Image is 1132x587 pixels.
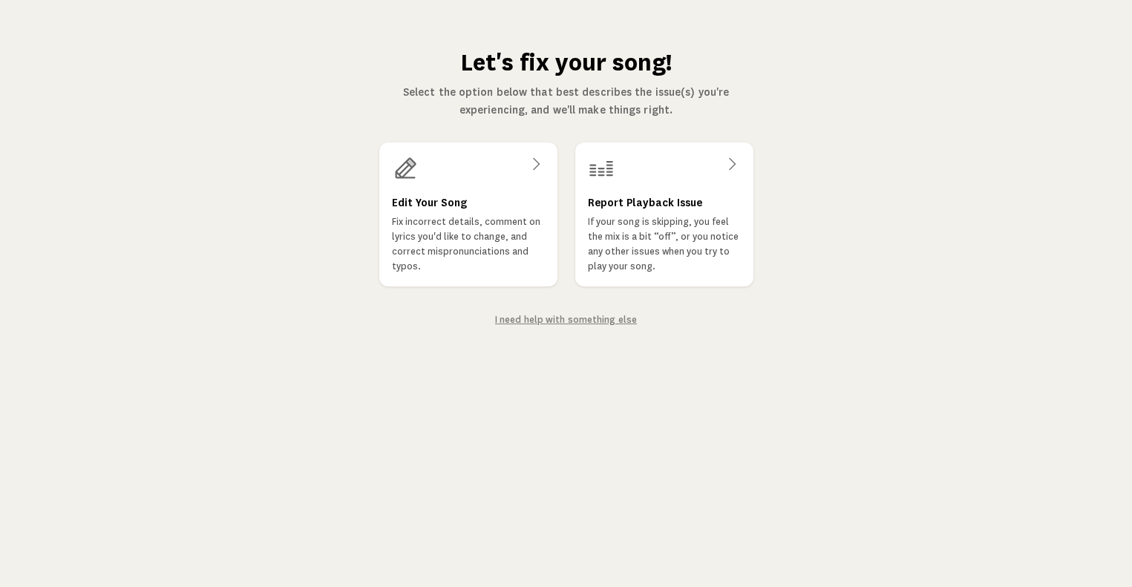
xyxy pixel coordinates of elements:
h3: Edit Your Song [392,194,467,211]
h1: Let's fix your song! [378,47,755,77]
p: If your song is skipping, you feel the mix is a bit “off”, or you notice any other issues when yo... [588,214,741,274]
p: Fix incorrect details, comment on lyrics you'd like to change, and correct mispronunciations and ... [392,214,545,274]
a: Report Playback IssueIf your song is skipping, you feel the mix is a bit “off”, or you notice any... [575,142,753,286]
a: I need help with something else [495,315,637,325]
p: Select the option below that best describes the issue(s) you're experiencing, and we'll make thin... [378,83,755,119]
a: Edit Your SongFix incorrect details, comment on lyrics you'd like to change, and correct mispronu... [379,142,557,286]
h3: Report Playback Issue [588,194,702,211]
